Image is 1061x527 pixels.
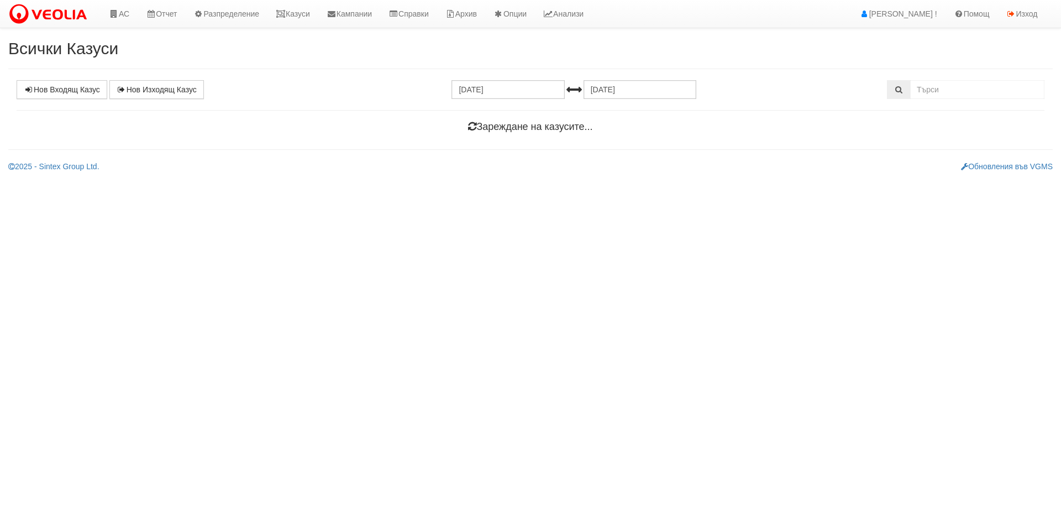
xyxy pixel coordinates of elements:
[8,39,1053,58] h2: Всички Казуси
[910,80,1044,99] input: Търсене по Идентификатор, Бл/Вх/Ап, Тип, Описание, Моб. Номер, Имейл, Файл, Коментар,
[17,80,107,99] a: Нов Входящ Казус
[109,80,204,99] a: Нов Изходящ Казус
[8,162,99,171] a: 2025 - Sintex Group Ltd.
[961,162,1053,171] a: Обновления във VGMS
[17,122,1044,133] h4: Зареждане на казусите...
[8,3,92,26] img: VeoliaLogo.png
